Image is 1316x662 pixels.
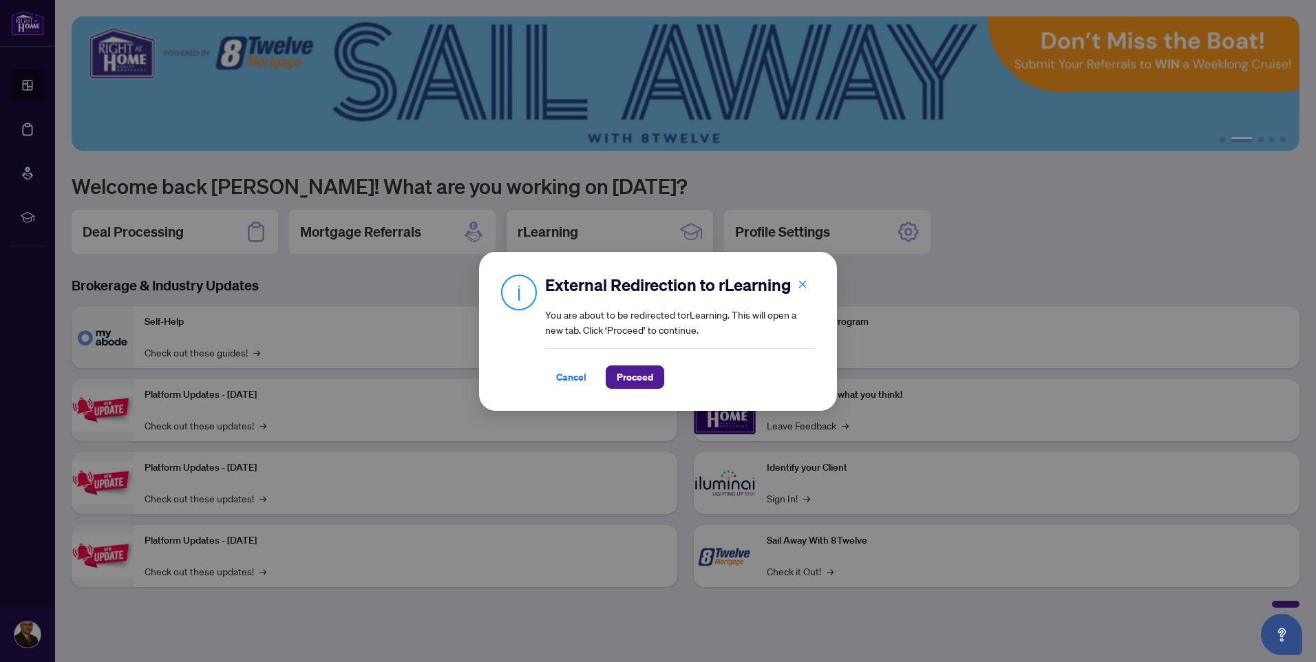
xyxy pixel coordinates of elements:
button: Proceed [606,365,664,389]
button: Cancel [545,365,597,389]
span: close [798,279,807,288]
h2: External Redirection to rLearning [545,274,815,296]
span: Proceed [617,366,653,388]
div: You are about to be redirected to rLearning . This will open a new tab. Click ‘Proceed’ to continue. [545,274,815,389]
img: Info Icon [501,274,537,310]
span: Cancel [556,366,586,388]
button: Open asap [1261,614,1302,655]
